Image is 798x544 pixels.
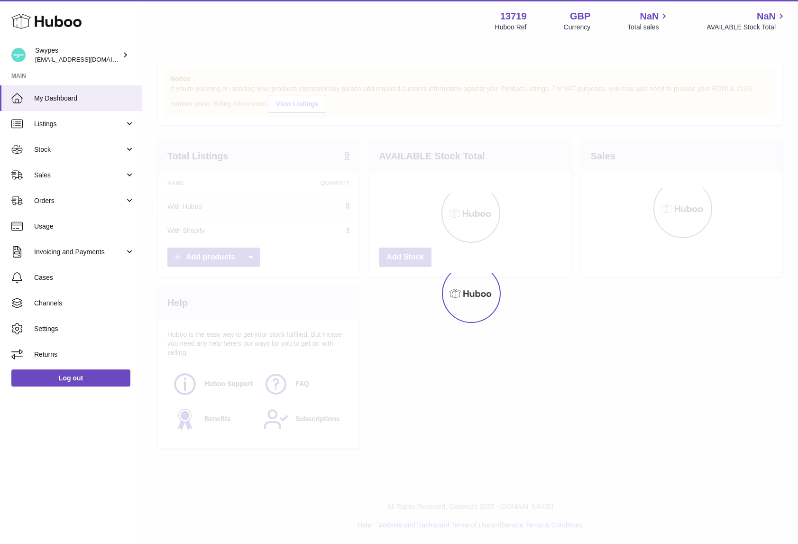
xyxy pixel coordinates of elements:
span: NaN [640,10,659,23]
span: Cases [34,273,135,282]
span: Invoicing and Payments [34,248,125,257]
span: Sales [34,171,125,180]
span: [EMAIL_ADDRESS][DOMAIN_NAME] [35,55,139,63]
strong: GBP [570,10,590,23]
div: Currency [564,23,591,32]
span: Listings [34,120,125,129]
a: NaN AVAILABLE Stock Total [706,10,787,32]
span: Stock [34,145,125,154]
span: Settings [34,324,135,333]
a: Log out [11,369,130,387]
a: NaN Total sales [627,10,670,32]
div: Huboo Ref [495,23,527,32]
div: Swypes [35,46,120,64]
strong: 13719 [500,10,527,23]
span: Channels [34,299,135,308]
span: Usage [34,222,135,231]
span: My Dashboard [34,94,135,103]
span: Returns [34,350,135,359]
span: Orders [34,196,125,205]
span: Total sales [627,23,670,32]
span: AVAILABLE Stock Total [706,23,787,32]
span: NaN [757,10,776,23]
img: hello@swypes.co.uk [11,48,26,62]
